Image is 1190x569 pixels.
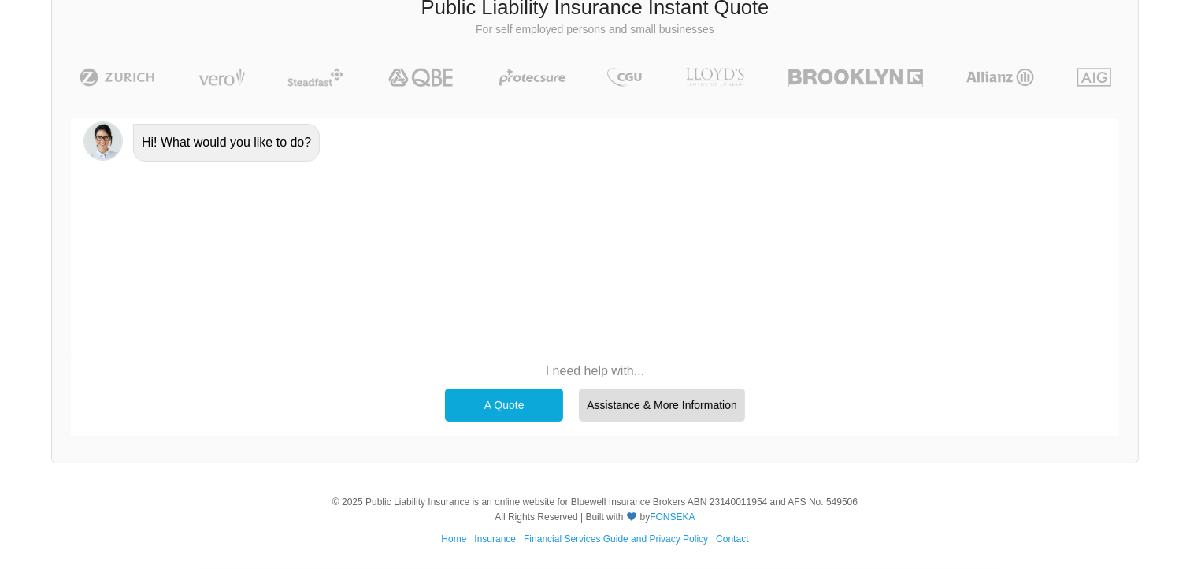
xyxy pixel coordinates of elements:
[191,68,252,87] img: Vero | Public Liability Insurance
[493,68,573,87] img: Protecsure | Public Liability Insurance
[782,68,929,87] img: Brooklyn | Public Liability Insurance
[133,124,320,162] div: Hi! What would you like to do?
[64,22,1126,38] p: For self employed persons and small businesses
[379,68,464,87] img: QBE | Public Liability Insurance
[716,534,748,545] a: Contact
[650,511,695,523] a: FONSEKA
[281,68,350,87] img: Steadfast | Public Liability Insurance
[437,363,753,380] p: I need help with...
[83,121,123,161] img: Chatbot | PLI
[445,389,563,422] div: A Quote
[474,534,516,545] a: Insurance
[72,68,161,87] img: Zurich | Public Liability Insurance
[601,68,648,87] img: CGU | Public Liability Insurance
[524,534,708,545] a: Financial Services Guide and Privacy Policy
[677,68,753,87] img: LLOYD's | Public Liability Insurance
[441,534,466,545] a: Home
[958,68,1042,87] img: Allianz | Public Liability Insurance
[579,389,745,422] div: Assistance & More Information
[1071,68,1118,87] img: AIG | Public Liability Insurance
